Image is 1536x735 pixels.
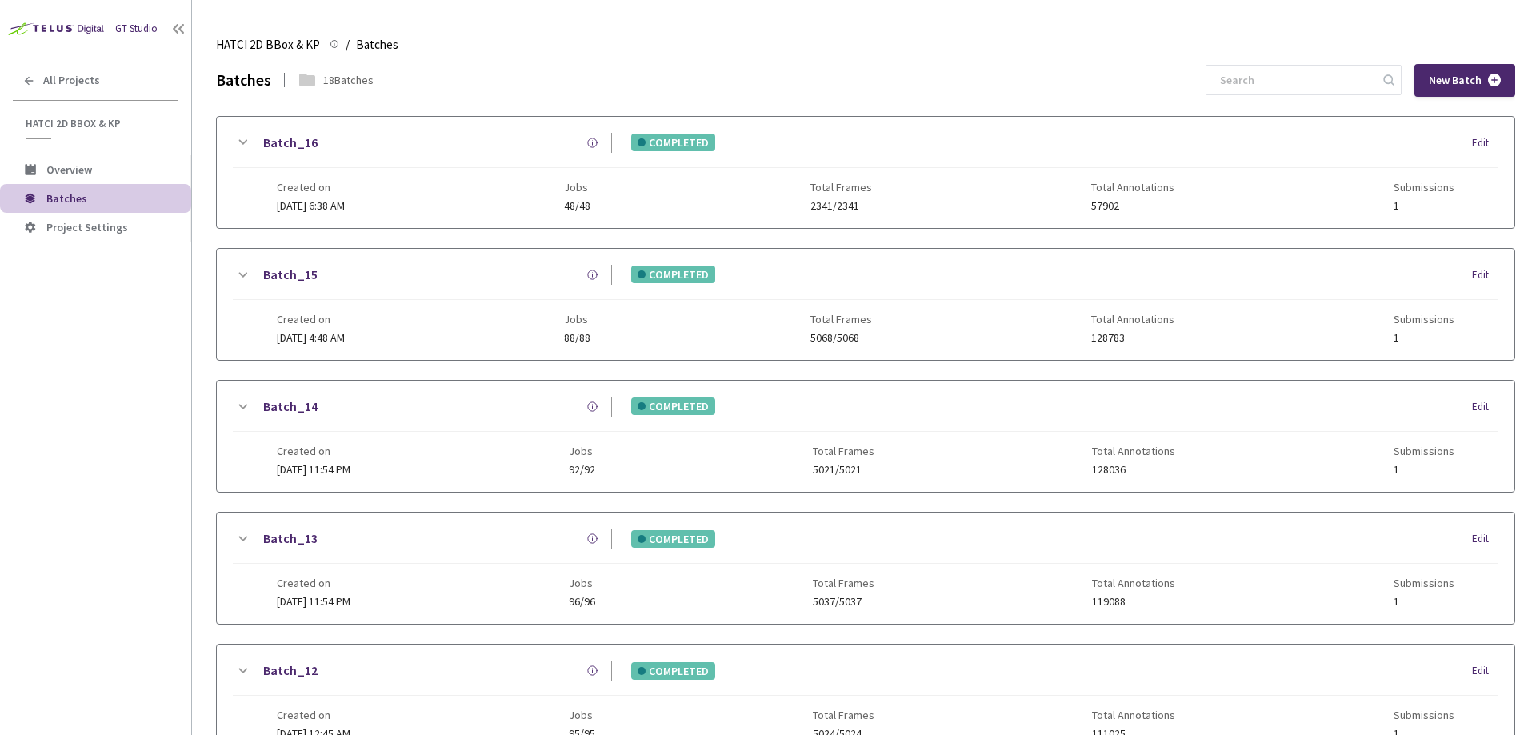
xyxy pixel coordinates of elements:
[1394,181,1454,194] span: Submissions
[1210,66,1381,94] input: Search
[810,332,872,344] span: 5068/5068
[813,464,874,476] span: 5021/5021
[810,200,872,212] span: 2341/2341
[263,529,318,549] a: Batch_13
[813,709,874,721] span: Total Frames
[277,313,345,326] span: Created on
[1394,200,1454,212] span: 1
[277,330,345,345] span: [DATE] 4:48 AM
[323,72,374,88] div: 18 Batches
[631,134,715,151] div: COMPLETED
[631,530,715,548] div: COMPLETED
[810,181,872,194] span: Total Frames
[263,397,318,417] a: Batch_14
[631,266,715,283] div: COMPLETED
[277,709,350,721] span: Created on
[1091,332,1174,344] span: 128783
[356,35,398,54] span: Batches
[277,181,345,194] span: Created on
[1091,200,1174,212] span: 57902
[217,381,1514,492] div: Batch_14COMPLETEDEditCreated on[DATE] 11:54 PMJobs92/92Total Frames5021/5021Total Annotations1280...
[217,513,1514,624] div: Batch_13COMPLETEDEditCreated on[DATE] 11:54 PMJobs96/96Total Frames5037/5037Total Annotations1190...
[46,162,92,177] span: Overview
[1394,332,1454,344] span: 1
[564,181,590,194] span: Jobs
[263,265,318,285] a: Batch_15
[1472,267,1498,283] div: Edit
[1394,577,1454,589] span: Submissions
[277,462,350,477] span: [DATE] 11:54 PM
[1472,531,1498,547] div: Edit
[1092,709,1175,721] span: Total Annotations
[26,117,169,130] span: HATCI 2D BBox & KP
[217,249,1514,360] div: Batch_15COMPLETEDEditCreated on[DATE] 4:48 AMJobs88/88Total Frames5068/5068Total Annotations12878...
[569,709,595,721] span: Jobs
[813,596,874,608] span: 5037/5037
[569,445,595,457] span: Jobs
[564,332,590,344] span: 88/88
[263,133,318,153] a: Batch_16
[217,117,1514,228] div: Batch_16COMPLETEDEditCreated on[DATE] 6:38 AMJobs48/48Total Frames2341/2341Total Annotations57902...
[1394,596,1454,608] span: 1
[1394,445,1454,457] span: Submissions
[1091,313,1174,326] span: Total Annotations
[631,662,715,680] div: COMPLETED
[1092,464,1175,476] span: 128036
[277,445,350,457] span: Created on
[1394,464,1454,476] span: 1
[1429,74,1482,87] span: New Batch
[277,594,350,609] span: [DATE] 11:54 PM
[569,464,595,476] span: 92/92
[631,397,715,415] div: COMPLETED
[216,35,320,54] span: HATCI 2D BBox & KP
[43,74,100,87] span: All Projects
[1472,399,1498,415] div: Edit
[569,577,595,589] span: Jobs
[810,313,872,326] span: Total Frames
[277,198,345,213] span: [DATE] 6:38 AM
[564,313,590,326] span: Jobs
[1394,313,1454,326] span: Submissions
[277,577,350,589] span: Created on
[813,577,874,589] span: Total Frames
[1394,709,1454,721] span: Submissions
[564,200,590,212] span: 48/48
[46,220,128,234] span: Project Settings
[1092,596,1175,608] span: 119088
[263,661,318,681] a: Batch_12
[1472,663,1498,679] div: Edit
[1092,445,1175,457] span: Total Annotations
[813,445,874,457] span: Total Frames
[569,596,595,608] span: 96/96
[46,191,87,206] span: Batches
[216,69,271,92] div: Batches
[1472,135,1498,151] div: Edit
[1091,181,1174,194] span: Total Annotations
[1092,577,1175,589] span: Total Annotations
[115,22,158,37] div: GT Studio
[346,35,350,54] li: /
